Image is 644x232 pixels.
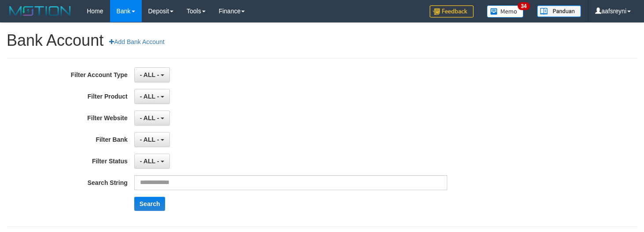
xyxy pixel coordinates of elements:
h1: Bank Account [7,32,637,49]
button: - ALL - [134,89,170,104]
a: Add Bank Account [103,34,170,49]
button: Search [134,197,166,211]
span: 34 [518,2,530,10]
img: MOTION_logo.png [7,4,74,18]
button: - ALL - [134,67,170,82]
img: Button%20Memo.svg [487,5,524,18]
span: - ALL - [140,158,159,165]
span: - ALL - [140,114,159,122]
span: - ALL - [140,93,159,100]
button: - ALL - [134,132,170,147]
button: - ALL - [134,110,170,125]
span: - ALL - [140,136,159,143]
img: Feedback.jpg [430,5,474,18]
span: - ALL - [140,71,159,78]
img: panduan.png [537,5,581,17]
button: - ALL - [134,154,170,169]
